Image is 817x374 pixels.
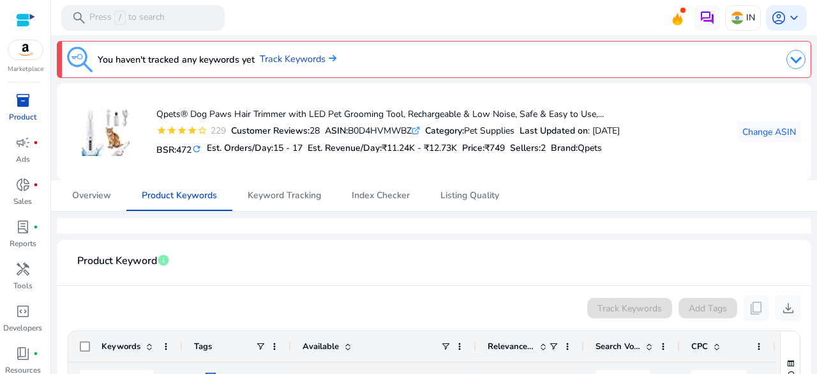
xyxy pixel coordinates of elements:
span: Search Volume [596,341,640,352]
span: fiber_manual_record [33,351,38,356]
span: lab_profile [15,219,31,235]
p: Reports [10,238,36,249]
span: 15 - 17 [273,142,303,154]
span: campaign [15,135,31,150]
h4: Qpets® Dog Paws Hair Trimmer with LED Pet Grooming Tool, Rechargeable & Low Noise, Safe & Easy to... [156,109,620,120]
span: ₹749 [484,142,505,154]
span: download [781,300,796,316]
span: 472 [176,144,191,156]
mat-icon: star [156,125,167,136]
span: Product Keyword [77,250,157,272]
span: Overview [72,191,111,200]
span: account_circle [771,10,786,26]
span: Product Keywords [142,191,217,200]
span: Tags [194,341,212,352]
mat-icon: star [177,125,187,136]
span: Index Checker [352,191,410,200]
button: Change ASIN [737,121,801,142]
a: Track Keywords [260,52,336,66]
span: 2 [541,142,546,154]
b: Last Updated on [520,125,588,137]
div: B0D4HVMWBZ [325,124,420,137]
span: ₹11.24K - ₹12.73K [382,142,457,154]
b: Category: [425,125,464,137]
span: Qpets [578,142,602,154]
h5: Est. Revenue/Day: [308,143,457,154]
button: download [776,295,801,321]
span: donut_small [15,177,31,192]
p: Press to search [89,11,165,25]
span: code_blocks [15,304,31,319]
mat-icon: star [187,125,197,136]
span: inventory_2 [15,93,31,108]
h5: Est. Orders/Day: [207,143,303,154]
span: Keywords [101,341,140,352]
span: info [157,254,170,267]
p: Developers [3,322,42,334]
img: amazon.svg [8,40,43,59]
h5: Price: [462,143,505,154]
span: fiber_manual_record [33,224,38,230]
span: Listing Quality [440,191,499,200]
mat-icon: star_border [197,125,207,136]
p: Sales [13,196,32,207]
span: fiber_manual_record [33,140,38,145]
img: arrow-right.svg [326,54,336,62]
img: 41jHNu2gK0L._SS40_.jpg [82,108,130,156]
b: ASIN: [325,125,348,137]
p: Marketplace [8,65,43,74]
h5: : [551,143,602,154]
img: keyword-tracking.svg [67,47,93,72]
span: Available [303,341,339,352]
div: 28 [231,124,320,137]
h5: BSR: [156,142,202,156]
h3: You haven't tracked any keywords yet [98,52,255,67]
span: fiber_manual_record [33,182,38,187]
div: 229 [207,124,226,137]
span: search [71,10,87,26]
h5: Sellers: [510,143,546,154]
span: / [114,11,126,25]
span: Change ASIN [742,125,796,139]
mat-icon: star [167,125,177,136]
span: Keyword Tracking [248,191,321,200]
p: Tools [13,280,33,292]
img: dropdown-arrow.svg [786,50,806,69]
p: Ads [16,153,30,165]
p: Product [9,111,36,123]
span: book_4 [15,346,31,361]
span: Brand [551,142,576,154]
div: : [DATE] [520,124,620,137]
b: Customer Reviews: [231,125,310,137]
div: Pet Supplies [425,124,514,137]
span: handyman [15,261,31,277]
span: CPC [691,341,708,352]
mat-icon: refresh [191,143,202,155]
span: Relevance Score [488,341,534,352]
span: keyboard_arrow_down [786,10,802,26]
p: IN [746,6,755,29]
img: in.svg [731,12,744,24]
